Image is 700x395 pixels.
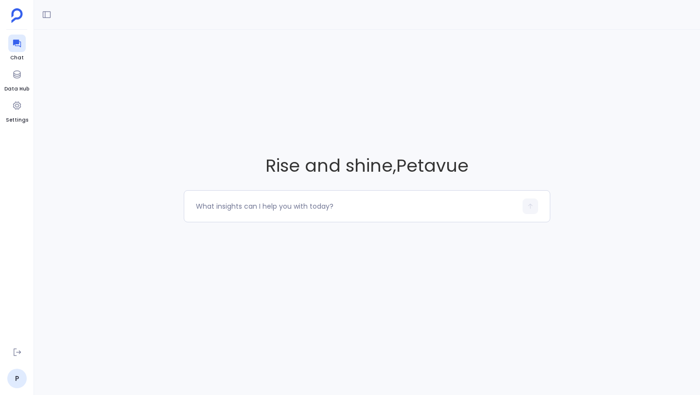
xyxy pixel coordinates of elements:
span: Chat [8,54,26,62]
span: Data Hub [4,85,29,93]
a: Chat [8,35,26,62]
span: Rise and shine , Petavue [184,153,550,178]
a: Data Hub [4,66,29,93]
a: Settings [6,97,28,124]
a: P [7,369,27,388]
img: petavue logo [11,8,23,23]
span: Settings [6,116,28,124]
